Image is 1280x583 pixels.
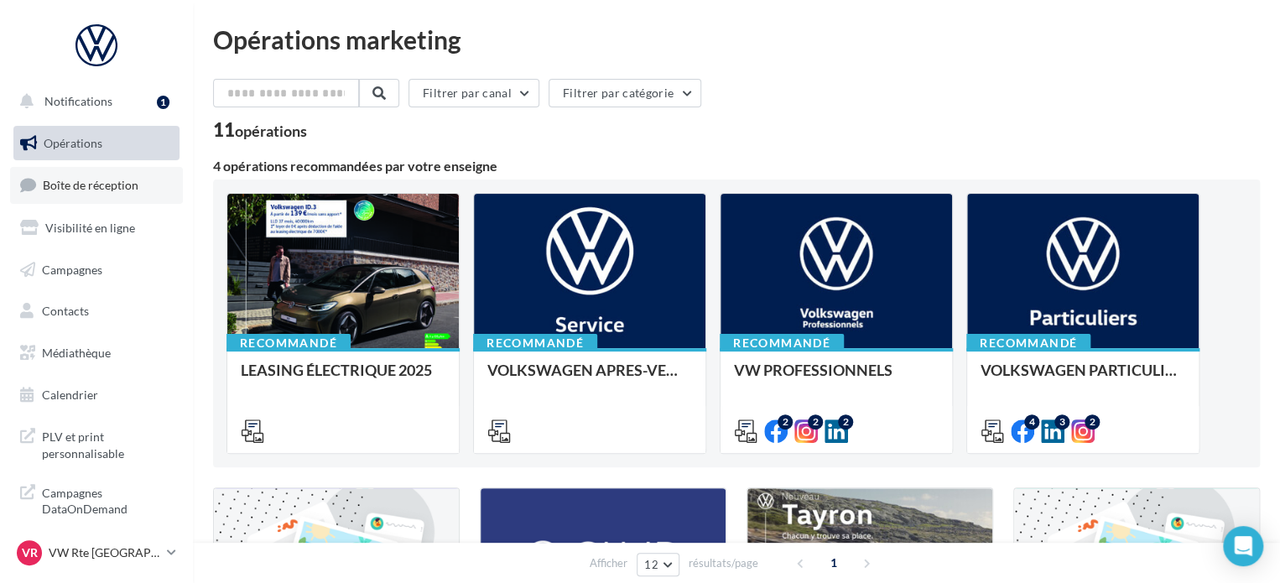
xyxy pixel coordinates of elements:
[10,167,183,203] a: Boîte de réception
[42,346,111,360] span: Médiathèque
[10,377,183,413] a: Calendrier
[44,136,102,150] span: Opérations
[10,294,183,329] a: Contacts
[241,362,445,395] div: LEASING ÉLECTRIQUE 2025
[42,388,98,402] span: Calendrier
[10,126,183,161] a: Opérations
[644,558,658,571] span: 12
[966,334,1090,352] div: Recommandé
[10,84,176,119] button: Notifications 1
[10,211,183,246] a: Visibilité en ligne
[43,178,138,192] span: Boîte de réception
[549,79,701,107] button: Filtrer par catégorie
[10,419,183,468] a: PLV et print personnalisable
[213,159,1260,173] div: 4 opérations recommandées par votre enseigne
[590,555,627,571] span: Afficher
[1024,414,1039,429] div: 4
[42,304,89,318] span: Contacts
[45,221,135,235] span: Visibilité en ligne
[838,414,853,429] div: 2
[10,252,183,288] a: Campagnes
[720,334,844,352] div: Recommandé
[1054,414,1069,429] div: 3
[808,414,823,429] div: 2
[734,362,939,395] div: VW PROFESSIONNELS
[637,553,679,576] button: 12
[487,362,692,395] div: VOLKSWAGEN APRES-VENTE
[226,334,351,352] div: Recommandé
[42,262,102,276] span: Campagnes
[235,123,307,138] div: opérations
[44,94,112,108] span: Notifications
[10,336,183,371] a: Médiathèque
[13,537,180,569] a: VR VW Rte [GEOGRAPHIC_DATA]
[213,27,1260,52] div: Opérations marketing
[10,475,183,524] a: Campagnes DataOnDemand
[473,334,597,352] div: Recommandé
[22,544,38,561] span: VR
[981,362,1185,395] div: VOLKSWAGEN PARTICULIER
[689,555,758,571] span: résultats/page
[778,414,793,429] div: 2
[42,425,173,461] span: PLV et print personnalisable
[1223,526,1263,566] div: Open Intercom Messenger
[42,481,173,518] span: Campagnes DataOnDemand
[157,96,169,109] div: 1
[49,544,160,561] p: VW Rte [GEOGRAPHIC_DATA]
[1085,414,1100,429] div: 2
[213,121,307,139] div: 11
[408,79,539,107] button: Filtrer par canal
[820,549,847,576] span: 1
